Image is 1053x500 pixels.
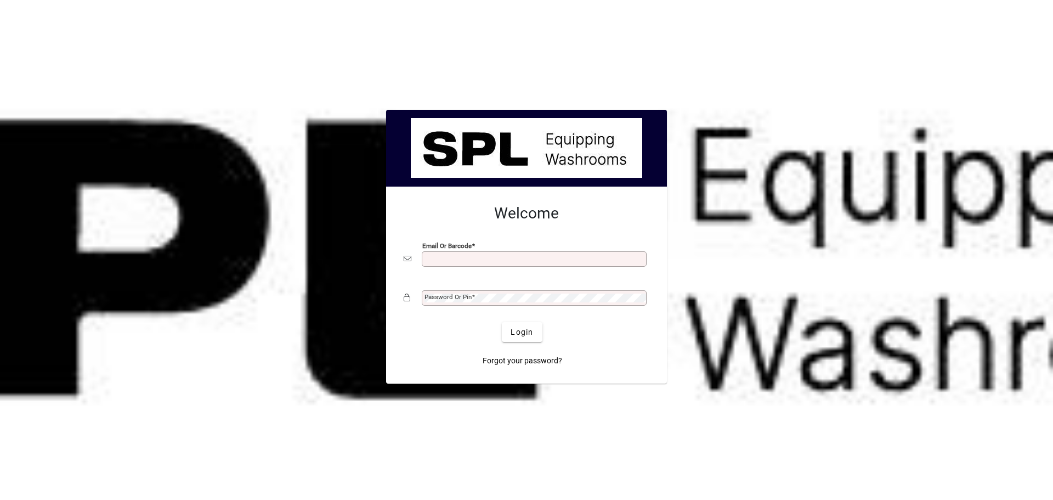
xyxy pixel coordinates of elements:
span: Login [511,327,533,338]
h2: Welcome [404,204,649,223]
mat-label: Password or Pin [424,293,472,301]
a: Forgot your password? [478,351,567,370]
button: Login [502,322,542,342]
span: Forgot your password? [483,355,562,367]
mat-label: Email or Barcode [422,242,472,250]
